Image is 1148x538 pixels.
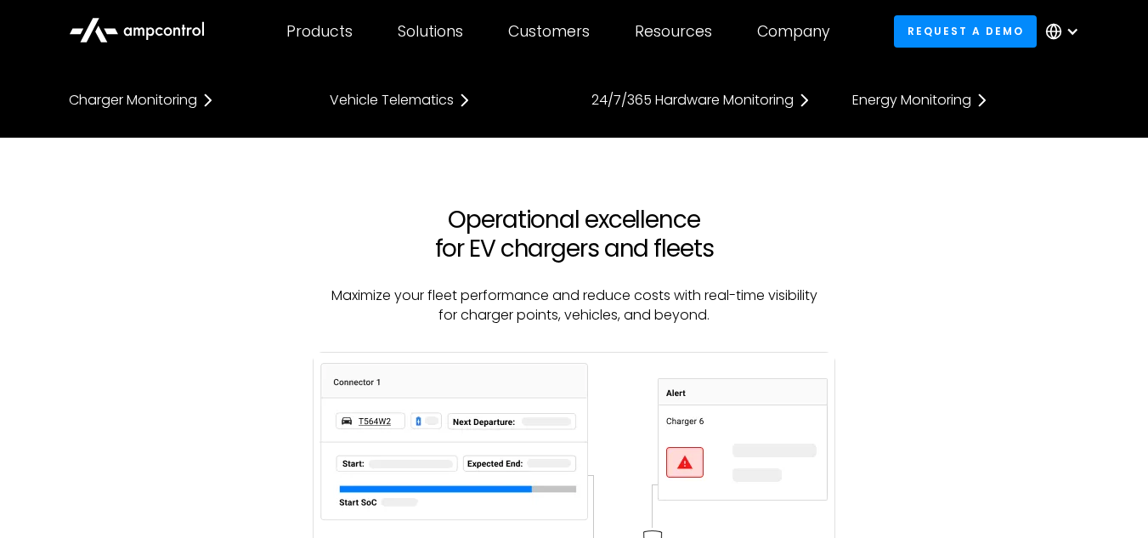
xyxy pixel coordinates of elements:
div: Charger Monitoring [69,93,197,107]
h2: Operational excellence for EV chargers and fleets [330,206,817,263]
a: Charger Monitoring [69,90,296,110]
div: Solutions [398,22,463,41]
a: Request a demo [894,15,1037,47]
div: Resources [635,22,712,41]
div: Customers [508,22,590,41]
div: Products [286,22,353,41]
a: Energy Monitoring [852,90,1079,110]
a: 24/7/365 Hardware Monitoring [591,90,818,110]
div: Vehicle Telematics [330,93,454,107]
div: Energy Monitoring [852,93,971,107]
div: 24/7/365 Hardware Monitoring [591,93,794,107]
div: Company [757,22,830,41]
a: Vehicle Telematics [330,90,557,110]
p: Maximize your fleet performance and reduce costs with real-time visibility for charger points, ve... [330,286,817,325]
